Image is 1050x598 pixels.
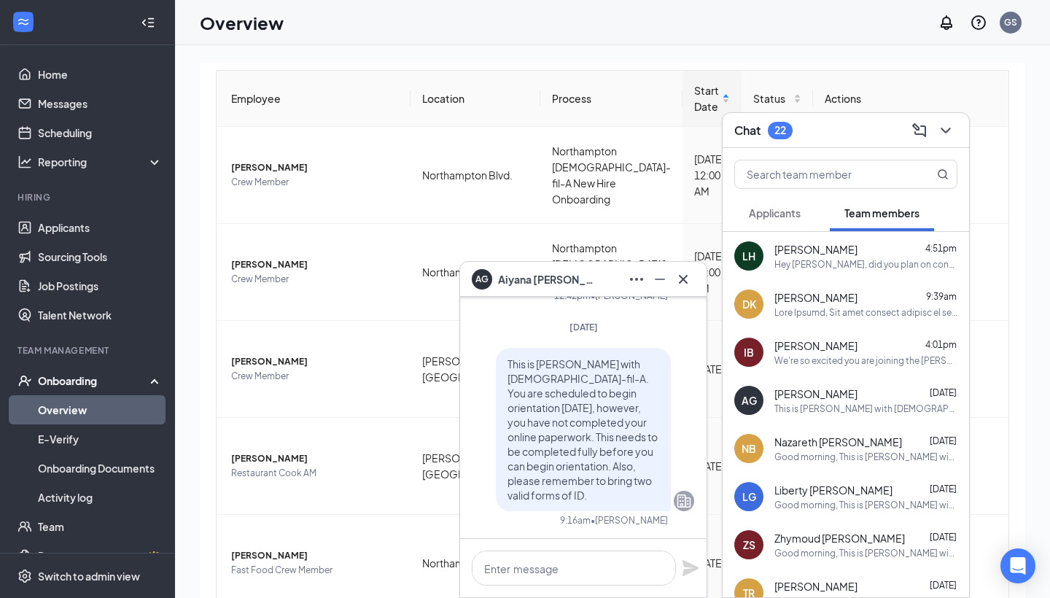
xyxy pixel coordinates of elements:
span: [DATE] [930,484,957,494]
input: Search team member [735,160,908,188]
div: Hey [PERSON_NAME], did you plan on continuing employment with us? [774,258,957,271]
div: LH [742,249,755,263]
span: [PERSON_NAME] [231,160,399,175]
svg: Collapse [141,15,155,30]
a: Home [38,60,163,89]
span: [PERSON_NAME] [231,548,399,563]
span: [PERSON_NAME] [774,387,857,401]
div: Lore Ipsumd‌‌‌‌, Sit amet consect adipisc el sedd eiu tempor inci utlaboree. Do magnaal eni admi ... [774,306,957,319]
span: Nazareth [PERSON_NAME] [774,435,902,449]
svg: UserCheck [17,373,32,388]
span: [DATE] [930,435,957,446]
div: Onboarding [38,373,150,388]
th: Location [411,71,540,127]
td: Northampton [DEMOGRAPHIC_DATA]-fil-A New Hire Onboarding [540,127,682,224]
div: [DATE] [694,555,730,571]
span: This is [PERSON_NAME] with [DEMOGRAPHIC_DATA]-fil-A. You are scheduled to begin orientation [DATE... [507,357,658,502]
button: Ellipses [625,268,648,291]
a: Applicants [38,213,163,242]
span: [PERSON_NAME] [231,257,399,272]
button: ChevronDown [934,119,957,142]
a: Messages [38,89,163,118]
span: [PERSON_NAME] [774,290,857,305]
div: We're so excited you are joining the [PERSON_NAME][GEOGRAPHIC_DATA] [DEMOGRAPHIC_DATA]-fil-Ateam ... [774,354,957,367]
span: 9:39am [926,291,957,302]
span: [PERSON_NAME] [231,451,399,466]
span: [DATE] [930,580,957,591]
span: [DATE] [569,322,598,333]
div: Hiring [17,191,160,203]
div: IB [744,345,754,360]
span: Restaurant Cook AM [231,466,399,481]
span: • [PERSON_NAME] [591,514,668,527]
div: NB [742,441,756,456]
div: DK [742,297,756,311]
svg: Minimize [651,271,669,288]
td: [PERSON_NAME][GEOGRAPHIC_DATA] [411,321,540,418]
span: [PERSON_NAME] [774,579,857,594]
span: 4:51pm [925,243,957,254]
svg: Analysis [17,155,32,169]
svg: Notifications [938,14,955,31]
th: Status [742,71,813,127]
svg: Ellipses [628,271,645,288]
a: Talent Network [38,300,163,330]
th: Employee [217,71,411,127]
td: [PERSON_NAME][GEOGRAPHIC_DATA] [411,418,540,515]
div: GS [1004,16,1017,28]
span: Liberty [PERSON_NAME] [774,483,892,497]
span: [PERSON_NAME] [774,242,857,257]
div: Open Intercom Messenger [1000,548,1035,583]
div: Good morning, This is [PERSON_NAME] with [DEMOGRAPHIC_DATA]-fil-A. Thank you for filling out your... [774,451,957,463]
th: Actions [813,71,1008,127]
a: Job Postings [38,271,163,300]
div: Good morning, This is [PERSON_NAME] with [DEMOGRAPHIC_DATA]-fil-A. Thank you for filling out your... [774,499,957,511]
span: Team members [844,206,919,220]
span: Fast Food Crew Member [231,563,399,578]
div: [DATE] 12:00 AM [694,248,730,296]
svg: Company [675,492,693,510]
div: LG [742,489,756,504]
span: Zhymoud [PERSON_NAME] [774,531,905,545]
h1: Overview [200,10,284,35]
svg: QuestionInfo [970,14,987,31]
svg: Settings [17,569,32,583]
div: [DATE] 12:00 AM [694,151,730,199]
svg: WorkstreamLogo [16,15,31,29]
a: DocumentsCrown [38,541,163,570]
button: Minimize [648,268,672,291]
svg: ChevronDown [937,122,954,139]
div: This is [PERSON_NAME] with [DEMOGRAPHIC_DATA]-fil-A. You are scheduled to begin orientation [DATE... [774,403,957,415]
svg: ComposeMessage [911,122,928,139]
span: Crew Member [231,369,399,384]
h3: Chat [734,123,761,139]
a: Sourcing Tools [38,242,163,271]
a: Scheduling [38,118,163,147]
span: [PERSON_NAME] [774,338,857,353]
div: 9:16am [560,514,591,527]
a: Team [38,512,163,541]
div: ZS [743,537,755,552]
span: Aiyana [PERSON_NAME] [498,271,600,287]
a: Onboarding Documents [38,454,163,483]
div: [DATE] [694,361,730,377]
div: Team Management [17,344,160,357]
div: Reporting [38,155,163,169]
svg: MagnifyingGlass [937,168,949,180]
a: E-Verify [38,424,163,454]
span: Crew Member [231,175,399,190]
span: Status [753,90,790,106]
div: AG [742,393,757,408]
td: Northampton Blvd. [411,224,540,321]
div: Switch to admin view [38,569,140,583]
button: ComposeMessage [908,119,931,142]
span: [PERSON_NAME] [231,354,399,369]
td: Northampton [DEMOGRAPHIC_DATA]-fil-A New Hire Onboarding [540,224,682,321]
span: Crew Member [231,272,399,287]
td: Northampton Blvd. [411,127,540,224]
button: Plane [682,559,699,577]
span: [DATE] [930,387,957,398]
th: Process [540,71,682,127]
span: 4:01pm [925,339,957,350]
a: Overview [38,395,163,424]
